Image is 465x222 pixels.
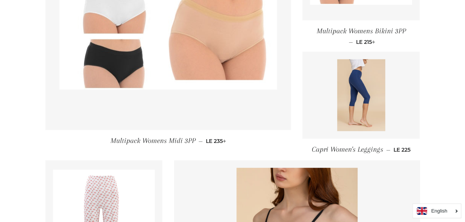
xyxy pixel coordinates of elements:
a: Multipack Womens Bikini 3PP — LE 215 [302,20,420,51]
span: — [198,138,202,144]
a: English [417,207,457,215]
a: Multipack Womens Midi 3PP — LE 235 [45,130,291,152]
span: — [348,39,353,45]
i: English [431,208,447,213]
span: Multipack Womens Midi 3PP [110,137,195,145]
span: — [386,146,390,153]
span: Multipack Womens Bikini 3PP [316,27,406,35]
span: LE 235 [205,138,226,144]
span: LE 215 [356,39,375,45]
span: LE 225 [393,146,411,153]
a: Capri Women's Leggings — LE 225 [302,139,420,160]
span: Capri Women's Leggings [312,145,383,154]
